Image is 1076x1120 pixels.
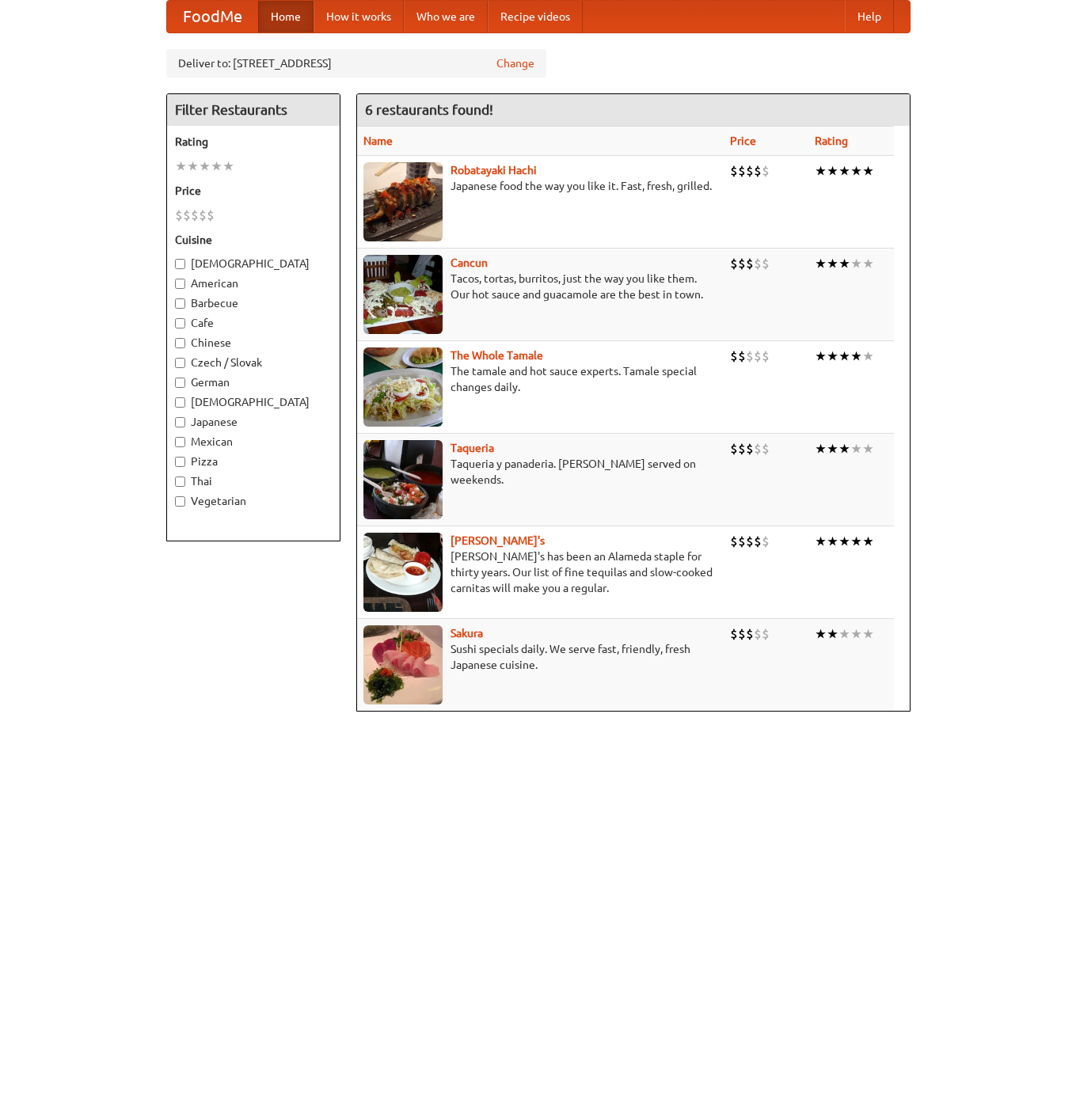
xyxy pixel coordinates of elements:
[738,255,746,272] li: $
[762,162,770,180] li: $
[175,315,332,331] label: Cafe
[175,279,185,289] input: American
[363,533,443,612] img: pedros.jpg
[730,347,738,365] li: $
[175,298,185,309] input: Barbecue
[175,493,332,509] label: Vegetarian
[199,207,207,224] li: $
[838,440,850,457] li: ★
[363,255,443,334] img: cancun.jpg
[363,549,717,596] p: [PERSON_NAME]'s has been an Alameda staple for thirty years. Our list of fine tequilas and slow-c...
[815,625,827,643] li: ★
[175,259,185,269] input: [DEMOGRAPHIC_DATA]
[451,442,494,454] a: Taqueria
[738,347,746,365] li: $
[175,414,332,430] label: Japanese
[167,94,340,126] h4: Filter Restaurants
[175,275,332,291] label: American
[730,255,738,272] li: $
[762,533,770,550] li: $
[363,456,717,488] p: Taqueria y panaderia. [PERSON_NAME] served on weekends.
[314,1,404,32] a: How it works
[838,533,850,550] li: ★
[175,374,332,390] label: German
[850,625,862,643] li: ★
[167,1,258,32] a: FoodMe
[451,256,488,269] a: Cancun
[175,158,187,175] li: ★
[746,440,754,457] li: $
[183,207,191,224] li: $
[175,207,183,224] li: $
[738,440,746,457] li: $
[451,164,537,177] a: Robatayaki Hachi
[207,207,215,224] li: $
[363,641,717,673] p: Sushi specials daily. We serve fast, friendly, fresh Japanese cuisine.
[827,255,838,272] li: ★
[363,440,443,519] img: taqueria.jpg
[738,162,746,180] li: $
[496,55,534,71] a: Change
[175,358,185,368] input: Czech / Slovak
[730,440,738,457] li: $
[175,232,332,248] h5: Cuisine
[175,318,185,328] input: Cafe
[754,625,762,643] li: $
[363,162,443,241] img: robatayaki.jpg
[754,440,762,457] li: $
[838,347,850,365] li: ★
[738,533,746,550] li: $
[862,162,874,180] li: ★
[222,158,234,175] li: ★
[187,158,199,175] li: ★
[746,347,754,365] li: $
[175,338,185,348] input: Chinese
[175,378,185,388] input: German
[838,162,850,180] li: ★
[815,533,827,550] li: ★
[363,363,717,395] p: The tamale and hot sauce experts. Tamale special changes daily.
[363,178,717,194] p: Japanese food the way you like it. Fast, fresh, grilled.
[827,625,838,643] li: ★
[746,255,754,272] li: $
[754,162,762,180] li: $
[175,457,185,467] input: Pizza
[175,434,332,450] label: Mexican
[827,533,838,550] li: ★
[175,454,332,469] label: Pizza
[730,135,756,147] a: Price
[815,255,827,272] li: ★
[850,440,862,457] li: ★
[754,347,762,365] li: $
[754,533,762,550] li: $
[175,437,185,447] input: Mexican
[746,162,754,180] li: $
[451,534,545,547] a: [PERSON_NAME]'s
[746,625,754,643] li: $
[862,625,874,643] li: ★
[363,135,393,147] a: Name
[175,417,185,427] input: Japanese
[850,533,862,550] li: ★
[175,256,332,271] label: [DEMOGRAPHIC_DATA]
[175,476,185,487] input: Thai
[838,255,850,272] li: ★
[862,255,874,272] li: ★
[175,394,332,410] label: [DEMOGRAPHIC_DATA]
[451,349,543,362] a: The Whole Tamale
[730,625,738,643] li: $
[404,1,488,32] a: Who we are
[815,135,848,147] a: Rating
[762,255,770,272] li: $
[827,440,838,457] li: ★
[451,627,483,640] a: Sakura
[762,347,770,365] li: $
[827,347,838,365] li: ★
[845,1,894,32] a: Help
[199,158,211,175] li: ★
